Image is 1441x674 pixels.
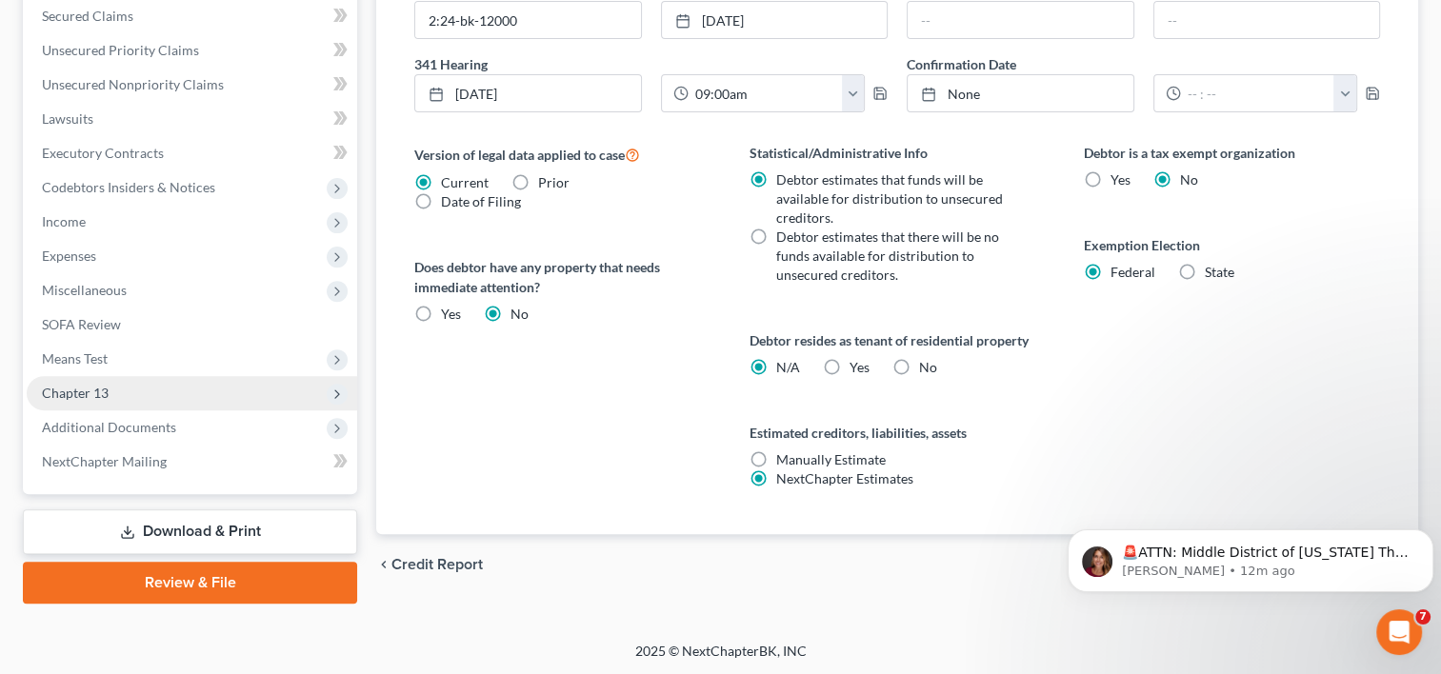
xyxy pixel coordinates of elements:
[42,42,199,58] span: Unsecured Priority Claims
[42,385,109,401] span: Chapter 13
[42,8,133,24] span: Secured Claims
[441,193,521,209] span: Date of Filing
[689,75,843,111] input: -- : --
[27,33,357,68] a: Unsecured Priority Claims
[776,228,999,283] span: Debtor estimates that there will be no funds available for distribution to unsecured creditors.
[908,75,1132,111] a: None
[1060,489,1441,623] iframe: Intercom notifications message
[776,451,886,467] span: Manually Estimate
[27,307,357,342] a: SOFA Review
[776,171,1003,226] span: Debtor estimates that funds will be available for distribution to unsecured creditors.
[23,562,357,604] a: Review & File
[1154,2,1379,38] input: --
[391,557,483,572] span: Credit Report
[1084,235,1380,255] label: Exemption Election
[42,179,215,195] span: Codebtors Insiders & Notices
[42,213,86,229] span: Income
[42,76,224,92] span: Unsecured Nonpriority Claims
[42,453,167,469] span: NextChapter Mailing
[1111,264,1155,280] span: Federal
[414,257,710,297] label: Does debtor have any property that needs immediate attention?
[441,306,461,322] span: Yes
[42,282,127,298] span: Miscellaneous
[415,75,640,111] a: [DATE]
[42,110,93,127] span: Lawsuits
[897,54,1390,74] label: Confirmation Date
[662,2,887,38] a: [DATE]
[42,145,164,161] span: Executory Contracts
[538,174,570,190] span: Prior
[405,54,897,74] label: 341 Hearing
[441,174,489,190] span: Current
[376,557,391,572] i: chevron_left
[1181,75,1335,111] input: -- : --
[42,316,121,332] span: SOFA Review
[27,136,357,170] a: Executory Contracts
[1376,609,1422,655] iframe: Intercom live chat
[23,509,357,554] a: Download & Print
[750,330,1046,350] label: Debtor resides as tenant of residential property
[850,359,870,375] span: Yes
[510,306,529,322] span: No
[1111,171,1131,188] span: Yes
[919,359,937,375] span: No
[1415,609,1431,624] span: 7
[414,143,710,166] label: Version of legal data applied to case
[415,2,640,38] input: Enter case number...
[42,419,176,435] span: Additional Documents
[27,68,357,102] a: Unsecured Nonpriority Claims
[27,445,357,479] a: NextChapter Mailing
[908,2,1132,38] input: --
[1180,171,1198,188] span: No
[27,102,357,136] a: Lawsuits
[1205,264,1234,280] span: State
[42,350,108,367] span: Means Test
[776,470,913,486] span: NextChapter Estimates
[376,557,483,572] button: chevron_left Credit Report
[1084,143,1380,163] label: Debtor is a tax exempt organization
[750,143,1046,163] label: Statistical/Administrative Info
[750,423,1046,443] label: Estimated creditors, liabilities, assets
[776,359,800,375] span: N/A
[42,248,96,264] span: Expenses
